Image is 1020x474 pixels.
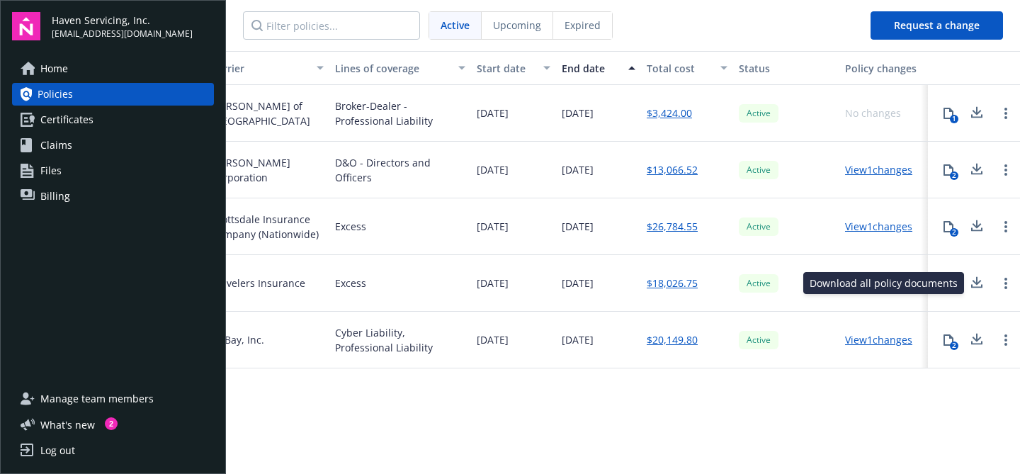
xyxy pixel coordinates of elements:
[211,61,308,76] div: Carrier
[556,51,641,85] button: End date
[477,61,535,76] div: Start date
[739,61,834,76] div: Status
[335,61,450,76] div: Lines of coverage
[733,51,839,85] button: Status
[562,61,620,76] div: End date
[205,51,329,85] button: Carrier
[839,51,928,85] button: Policy changes
[845,61,922,76] div: Policy changes
[641,51,733,85] button: Total cost
[471,51,556,85] button: Start date
[647,61,712,76] div: Total cost
[329,51,471,85] button: Lines of coverage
